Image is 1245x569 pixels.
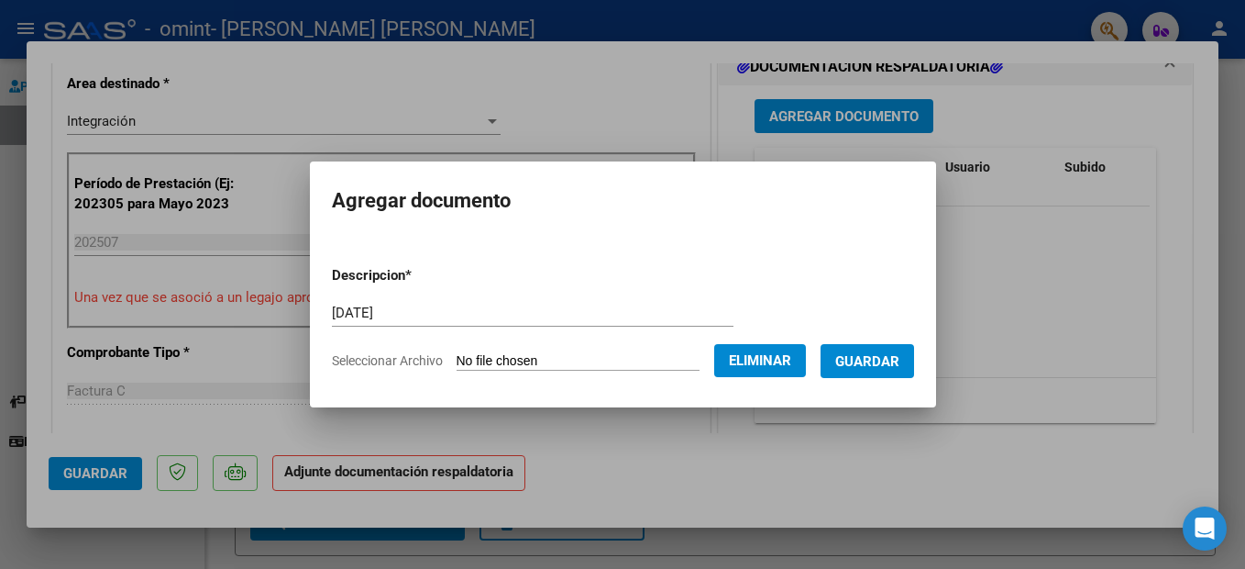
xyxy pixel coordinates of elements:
[714,344,806,377] button: Eliminar
[332,265,507,286] p: Descripcion
[835,353,899,370] span: Guardar
[821,344,914,378] button: Guardar
[1183,507,1227,551] div: Open Intercom Messenger
[729,352,791,369] span: Eliminar
[332,353,443,368] span: Seleccionar Archivo
[332,184,914,218] h2: Agregar documento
